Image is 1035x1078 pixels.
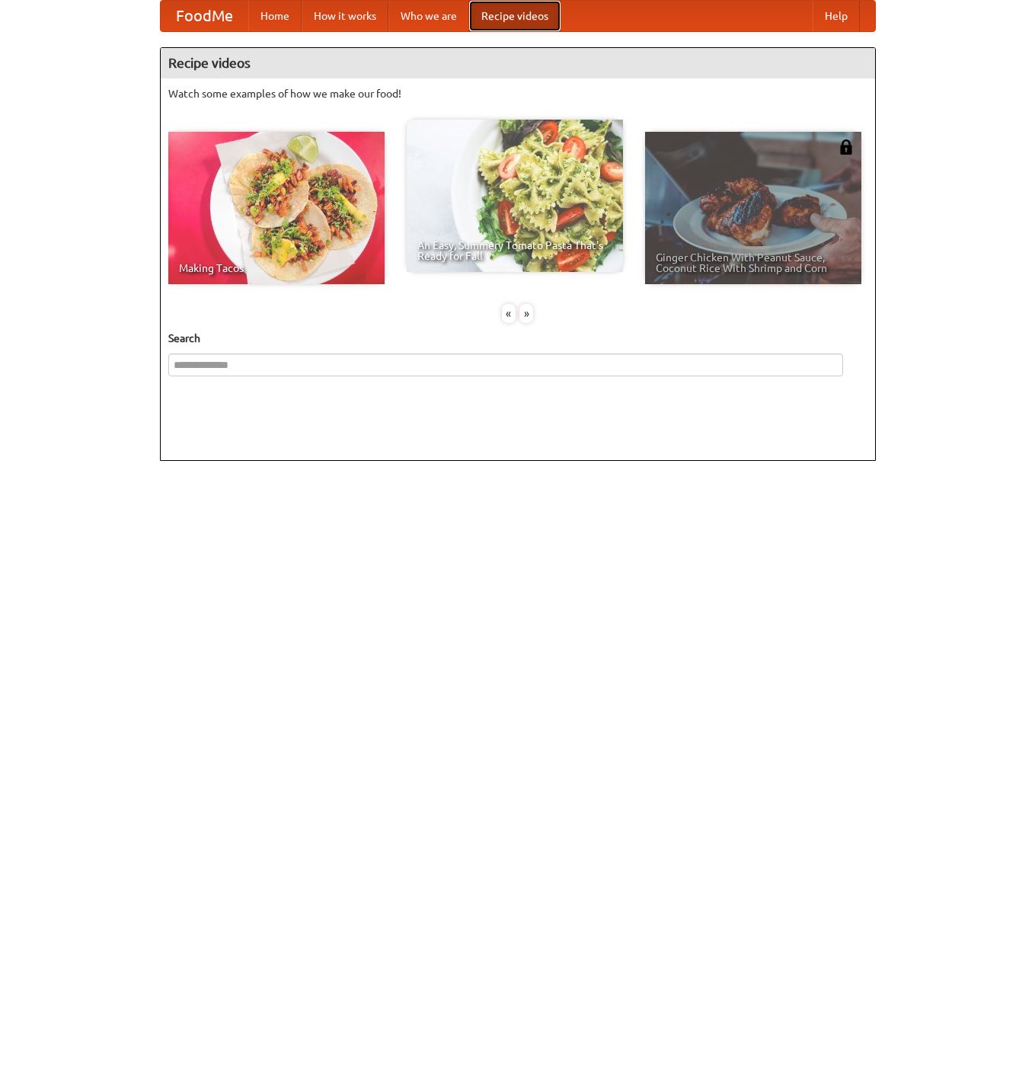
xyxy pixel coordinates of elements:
a: How it works [302,1,388,31]
a: Recipe videos [469,1,561,31]
span: An Easy, Summery Tomato Pasta That's Ready for Fall [417,240,612,261]
a: An Easy, Summery Tomato Pasta That's Ready for Fall [407,120,623,272]
a: Who we are [388,1,469,31]
h4: Recipe videos [161,48,875,78]
h5: Search [168,331,867,346]
div: « [502,304,516,323]
div: » [519,304,533,323]
span: Making Tacos [179,263,374,273]
a: Home [248,1,302,31]
p: Watch some examples of how we make our food! [168,86,867,101]
img: 483408.png [839,139,854,155]
a: FoodMe [161,1,248,31]
a: Making Tacos [168,132,385,284]
a: Help [813,1,860,31]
